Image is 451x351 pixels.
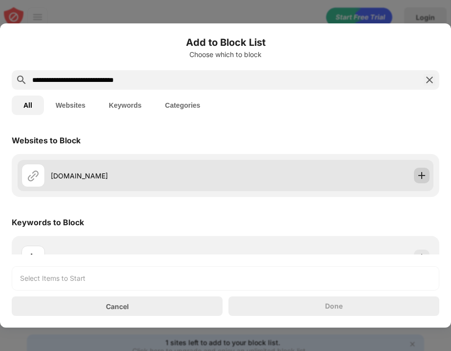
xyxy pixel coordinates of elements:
h6: Add to Block List [12,35,439,50]
div: Websites to Block [12,136,81,145]
div: [URL][DOMAIN_NAME] [51,253,225,263]
button: Categories [153,96,212,115]
div: Keywords to Block [12,217,84,227]
div: Select Items to Start [20,273,85,283]
img: search-close [424,74,435,86]
div: [DOMAIN_NAME] [51,171,225,181]
div: Cancel [106,302,129,311]
button: Keywords [97,96,153,115]
button: Websites [44,96,97,115]
div: Done [325,302,343,310]
button: All [12,96,44,115]
div: h [30,250,36,265]
img: url.svg [27,170,39,181]
img: search.svg [16,74,27,86]
div: Choose which to block [12,51,439,58]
